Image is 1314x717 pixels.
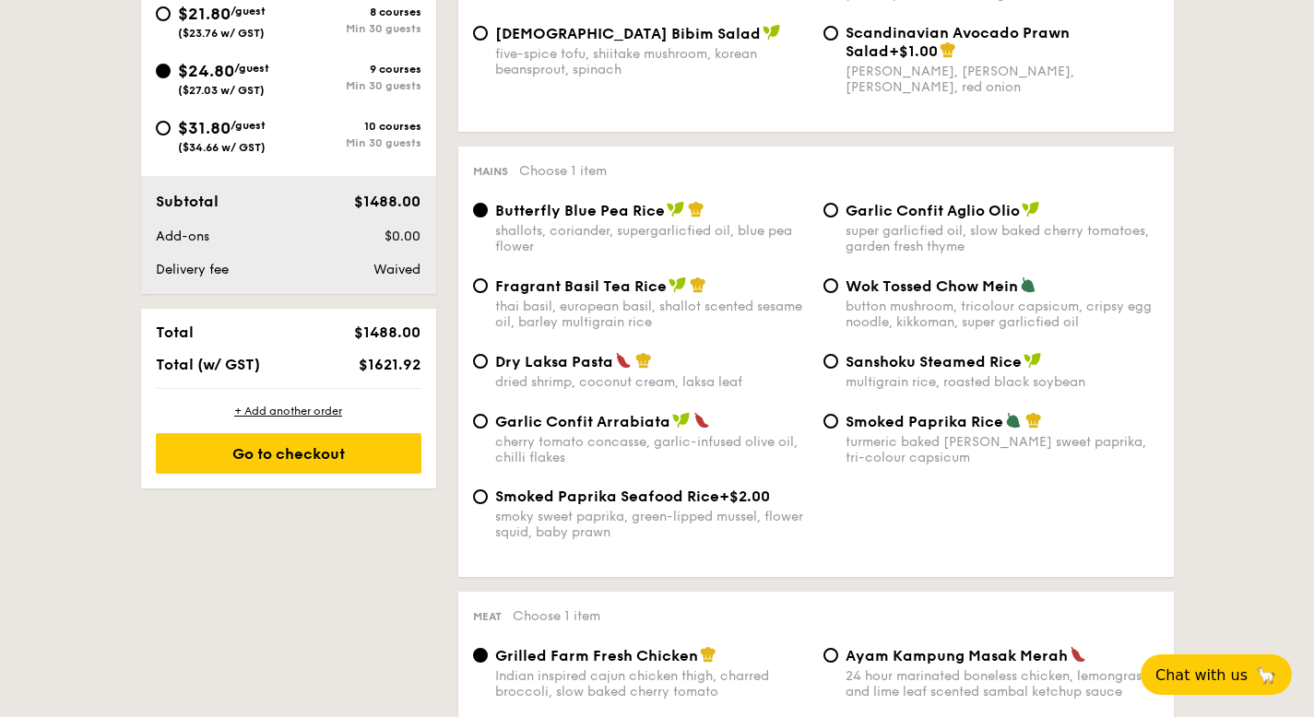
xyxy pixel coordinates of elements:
input: $31.80/guest($34.66 w/ GST)10 coursesMin 30 guests [156,121,171,135]
div: button mushroom, tricolour capsicum, cripsy egg noodle, kikkoman, super garlicfied oil [846,299,1159,330]
input: Fragrant Basil Tea Ricethai basil, european basil, shallot scented sesame oil, barley multigrain ... [473,278,488,293]
input: $24.80/guest($27.03 w/ GST)9 coursesMin 30 guests [156,64,171,78]
div: Min 30 guests [289,136,421,149]
span: Ayam Kampung Masak Merah [846,647,1068,664]
span: ($23.76 w/ GST) [178,27,265,40]
span: ($27.03 w/ GST) [178,84,265,97]
div: smoky sweet paprika, green-lipped mussel, flower squid, baby prawn [495,509,809,540]
div: multigrain rice, roasted black soybean [846,374,1159,390]
input: [DEMOGRAPHIC_DATA] Bibim Saladfive-spice tofu, shiitake mushroom, korean beansprout, spinach [473,26,488,41]
div: Min 30 guests [289,79,421,92]
div: [PERSON_NAME], [PERSON_NAME], [PERSON_NAME], red onion [846,64,1159,95]
img: icon-vegan.f8ff3823.svg [669,276,687,293]
span: Choose 1 item [519,163,607,179]
span: $0.00 [385,229,420,244]
div: Go to checkout [156,433,421,474]
div: shallots, coriander, supergarlicfied oil, blue pea flower [495,223,809,254]
span: /guest [234,62,269,75]
img: icon-chef-hat.a58ddaea.svg [700,646,716,663]
img: icon-vegetarian.fe4039eb.svg [1020,276,1036,293]
span: Smoked Paprika Rice [846,413,1003,430]
span: Delivery fee [156,262,229,277]
div: five-spice tofu, shiitake mushroom, korean beansprout, spinach [495,46,809,77]
span: Garlic Confit Arrabiata [495,413,670,430]
span: Grilled Farm Fresh Chicken [495,647,698,664]
img: icon-vegetarian.fe4039eb.svg [1005,412,1022,429]
img: icon-vegan.f8ff3823.svg [1024,352,1042,369]
span: Chat with us [1155,666,1248,684]
img: icon-vegan.f8ff3823.svg [667,201,685,217]
span: Smoked Paprika Seafood Rice [495,488,719,505]
img: icon-spicy.37a8142b.svg [1070,646,1086,663]
span: $24.80 [178,61,234,81]
div: dried shrimp, coconut cream, laksa leaf [495,374,809,390]
div: 9 courses [289,63,421,76]
input: Garlic Confit Aglio Oliosuper garlicfied oil, slow baked cherry tomatoes, garden fresh thyme [823,203,838,217]
div: 10 courses [289,120,421,133]
div: + Add another order [156,404,421,418]
span: Butterfly Blue Pea Rice [495,202,665,219]
span: $1488.00 [354,323,420,341]
input: Smoked Paprika Riceturmeric baked [PERSON_NAME] sweet paprika, tri-colour capsicum [823,414,838,429]
img: icon-vegan.f8ff3823.svg [672,412,691,429]
span: Fragrant Basil Tea Rice [495,277,667,295]
img: icon-vegan.f8ff3823.svg [763,24,781,41]
span: Dry Laksa Pasta [495,353,613,370]
span: Mains [473,165,508,178]
input: Smoked Paprika Seafood Rice+$2.00smoky sweet paprika, green-lipped mussel, flower squid, baby prawn [473,489,488,504]
span: Total (w/ GST) [156,356,260,373]
img: icon-spicy.37a8142b.svg [615,352,632,369]
span: $1621.92 [359,356,420,373]
span: Subtotal [156,193,219,210]
span: Add-ons [156,229,209,244]
span: [DEMOGRAPHIC_DATA] Bibim Salad [495,25,761,42]
input: $21.80/guest($23.76 w/ GST)8 coursesMin 30 guests [156,6,171,21]
input: Dry Laksa Pastadried shrimp, coconut cream, laksa leaf [473,354,488,369]
img: icon-chef-hat.a58ddaea.svg [1025,412,1042,429]
img: icon-vegan.f8ff3823.svg [1022,201,1040,217]
img: icon-chef-hat.a58ddaea.svg [690,276,706,293]
span: $1488.00 [354,193,420,210]
span: Total [156,323,194,341]
div: super garlicfied oil, slow baked cherry tomatoes, garden fresh thyme [846,223,1159,254]
span: Choose 1 item [513,608,600,624]
div: Min 30 guests [289,22,421,35]
span: Garlic Confit Aglio Olio [846,202,1020,219]
img: icon-chef-hat.a58ddaea.svg [635,352,652,369]
img: icon-spicy.37a8142b.svg [693,412,710,429]
input: Scandinavian Avocado Prawn Salad+$1.00[PERSON_NAME], [PERSON_NAME], [PERSON_NAME], red onion [823,26,838,41]
span: /guest [231,5,266,18]
span: $21.80 [178,4,231,24]
span: $31.80 [178,118,231,138]
span: +$2.00 [719,488,770,505]
span: Sanshoku Steamed Rice [846,353,1022,370]
div: 24 hour marinated boneless chicken, lemongrass and lime leaf scented sambal ketchup sauce [846,668,1159,699]
div: thai basil, european basil, shallot scented sesame oil, barley multigrain rice [495,299,809,330]
input: Garlic Confit Arrabiatacherry tomato concasse, garlic-infused olive oil, chilli flakes [473,414,488,429]
span: +$1.00 [889,42,938,60]
span: Meat [473,610,502,623]
img: icon-chef-hat.a58ddaea.svg [688,201,704,217]
img: icon-chef-hat.a58ddaea.svg [940,41,956,58]
div: Indian inspired cajun chicken thigh, charred broccoli, slow baked cherry tomato [495,668,809,699]
div: 8 courses [289,6,421,18]
span: ($34.66 w/ GST) [178,141,266,154]
input: Wok Tossed Chow Meinbutton mushroom, tricolour capsicum, cripsy egg noodle, kikkoman, super garli... [823,278,838,293]
span: /guest [231,119,266,132]
span: Wok Tossed Chow Mein [846,277,1018,295]
button: Chat with us🦙 [1141,654,1292,695]
input: Ayam Kampung Masak Merah24 hour marinated boneless chicken, lemongrass and lime leaf scented samb... [823,648,838,663]
div: turmeric baked [PERSON_NAME] sweet paprika, tri-colour capsicum [846,434,1159,465]
input: Butterfly Blue Pea Riceshallots, coriander, supergarlicfied oil, blue pea flower [473,203,488,217]
div: cherry tomato concasse, garlic-infused olive oil, chilli flakes [495,434,809,465]
span: Scandinavian Avocado Prawn Salad [846,24,1070,60]
input: Sanshoku Steamed Ricemultigrain rice, roasted black soybean [823,354,838,369]
input: Grilled Farm Fresh ChickenIndian inspired cajun chicken thigh, charred broccoli, slow baked cherr... [473,648,488,663]
span: 🦙 [1255,664,1277,686]
span: Waived [373,262,420,277]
